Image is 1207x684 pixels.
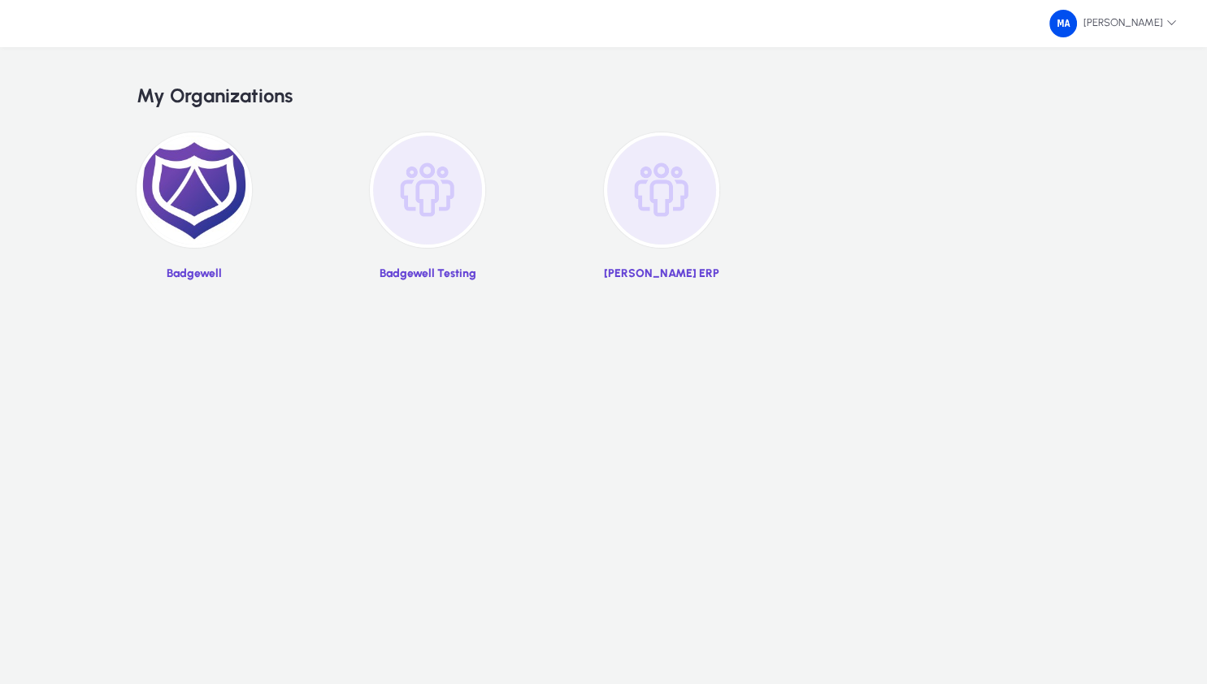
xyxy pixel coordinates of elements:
a: [PERSON_NAME] ERP [604,132,719,292]
img: organization-placeholder.png [604,132,719,248]
span: [PERSON_NAME] [1049,10,1177,37]
button: [PERSON_NAME] [1036,9,1190,38]
a: Badgewell Testing [370,132,485,292]
img: organization-placeholder.png [370,132,485,248]
img: 2.png [137,132,252,248]
p: Badgewell Testing [370,267,485,281]
p: Badgewell [137,267,252,281]
a: Badgewell [137,132,252,292]
h2: My Organizations [137,84,1070,108]
p: [PERSON_NAME] ERP [604,267,719,281]
img: 34.png [1049,10,1077,37]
